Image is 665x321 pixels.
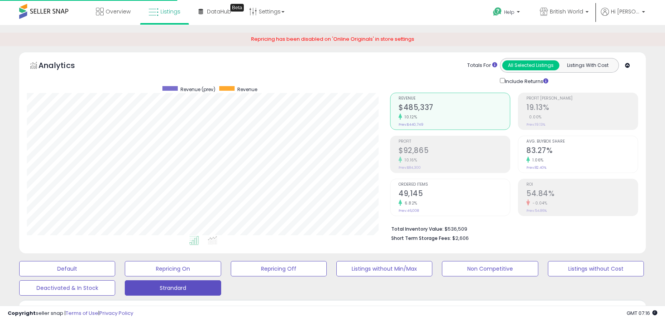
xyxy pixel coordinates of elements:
small: Prev: 54.86% [526,208,547,213]
small: -0.04% [530,200,547,206]
small: Prev: $440,749 [399,122,423,127]
span: Avg. Buybox Share [526,140,638,144]
small: 6.82% [402,200,417,206]
div: Tooltip anchor [230,4,244,12]
span: Repricing has been disabled on 'Online Originals' in store settings [251,35,414,43]
li: $536,509 [391,224,632,233]
span: Revenue [237,86,257,93]
span: DataHub [207,8,231,15]
h2: $485,337 [399,103,510,113]
small: 1.06% [530,157,544,163]
a: Hi [PERSON_NAME] [601,8,645,25]
div: Totals For [467,62,497,69]
span: ROI [526,183,638,187]
button: Listings without Min/Max [336,261,432,276]
h2: 54.84% [526,189,638,200]
small: Prev: 19.13% [526,122,545,127]
span: Overview [106,8,131,15]
button: Non Competitive [442,261,538,276]
small: 10.12% [402,114,417,120]
span: Revenue (prev) [180,86,215,93]
a: Terms of Use [66,309,98,317]
button: Listings With Cost [559,60,616,70]
small: Prev: 46,008 [399,208,419,213]
b: Total Inventory Value: [391,226,443,232]
button: Default [19,261,115,276]
button: Deactivated & In Stock [19,280,115,296]
h2: 19.13% [526,103,638,113]
i: Get Help [493,7,502,17]
span: Hi [PERSON_NAME] [611,8,640,15]
b: Short Term Storage Fees: [391,235,451,241]
button: All Selected Listings [502,60,559,70]
button: Strandard [125,280,221,296]
small: 10.16% [402,157,417,163]
span: Ordered Items [399,183,510,187]
div: Include Returns [494,77,557,85]
h2: $92,865 [399,146,510,156]
span: 2025-09-15 07:16 GMT [627,309,657,317]
button: Listings without Cost [548,261,644,276]
span: Revenue [399,96,510,101]
small: 0.00% [526,114,542,120]
small: Prev: 82.40% [526,165,546,170]
span: Help [504,9,514,15]
a: Privacy Policy [99,309,133,317]
strong: Copyright [8,309,36,317]
span: $2,606 [452,235,469,242]
h5: Analytics [38,60,90,73]
span: Profit [399,140,510,144]
h2: 49,145 [399,189,510,200]
span: Listings [160,8,180,15]
span: British World [550,8,583,15]
a: Help [487,1,528,25]
small: Prev: $84,300 [399,165,421,170]
span: Profit [PERSON_NAME] [526,96,638,101]
button: Repricing On [125,261,221,276]
button: Repricing Off [231,261,327,276]
h2: 83.27% [526,146,638,156]
div: seller snap | | [8,310,133,317]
